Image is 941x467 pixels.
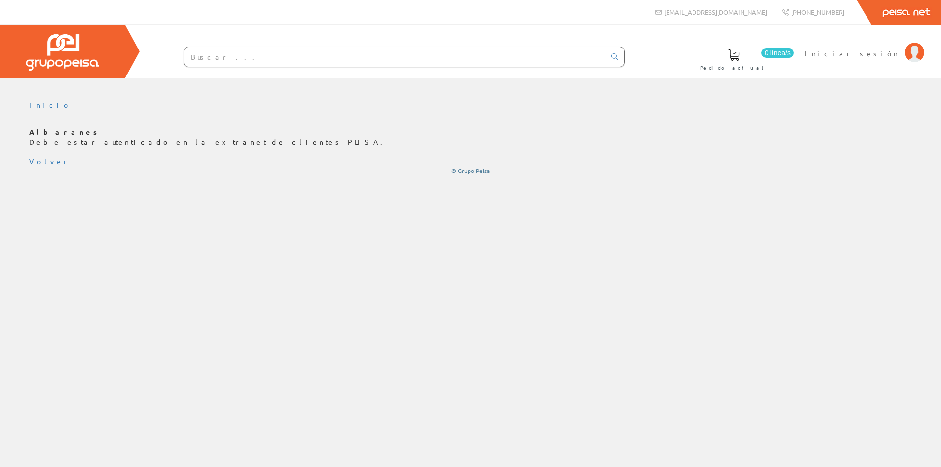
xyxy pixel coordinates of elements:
[805,49,900,58] span: Iniciar sesión
[29,127,100,136] b: Albaranes
[805,41,924,50] a: Iniciar sesión
[29,167,912,175] div: © Grupo Peisa
[29,100,71,109] a: Inicio
[700,63,767,73] span: Pedido actual
[761,48,794,58] span: 0 línea/s
[26,34,99,71] img: Grupo Peisa
[791,8,844,16] span: [PHONE_NUMBER]
[664,8,767,16] span: [EMAIL_ADDRESS][DOMAIN_NAME]
[184,47,605,67] input: Buscar ...
[29,157,71,166] a: Volver
[29,127,912,147] p: Debe estar autenticado en la extranet de clientes PEISA.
